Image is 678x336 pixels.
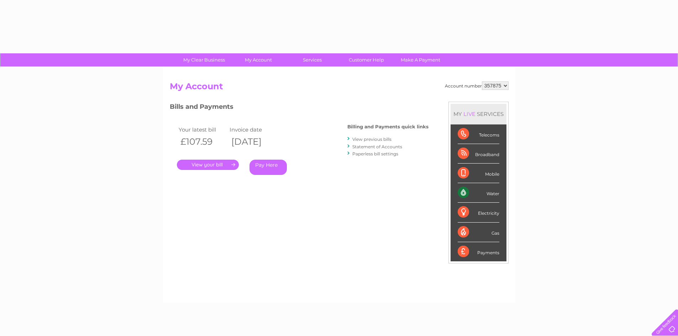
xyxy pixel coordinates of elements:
div: Water [458,183,499,203]
a: My Account [229,53,288,66]
th: [DATE] [228,134,279,149]
div: Electricity [458,203,499,222]
a: Statement of Accounts [352,144,402,149]
td: Your latest bill [177,125,228,134]
a: My Clear Business [175,53,233,66]
a: . [177,160,239,170]
a: Pay Here [249,160,287,175]
h3: Bills and Payments [170,102,429,114]
a: Paperless bill settings [352,151,398,156]
td: Invoice date [228,125,279,134]
div: MY SERVICES [451,104,506,124]
h4: Billing and Payments quick links [347,124,429,129]
div: Account number [445,81,509,90]
div: Mobile [458,164,499,183]
div: LIVE [462,111,477,117]
a: Make A Payment [391,53,450,66]
a: Customer Help [337,53,396,66]
th: £107.59 [177,134,228,149]
a: View previous bills [352,137,391,142]
a: Services [283,53,342,66]
div: Broadband [458,144,499,164]
div: Telecoms [458,124,499,144]
div: Gas [458,223,499,242]
h2: My Account [170,81,509,95]
div: Payments [458,242,499,261]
